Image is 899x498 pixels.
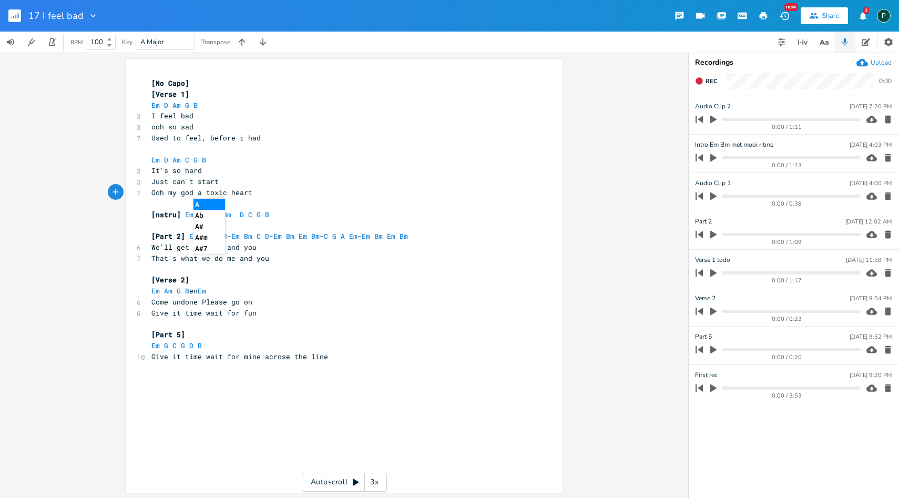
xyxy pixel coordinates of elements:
span: G [177,286,181,296]
span: Em [151,155,160,165]
div: 0:00 / 1:17 [713,278,861,283]
span: Give it time wait for fun [151,308,257,318]
span: Just can't start [151,177,219,186]
span: Am [172,100,181,110]
div: Share [822,11,840,21]
div: [DATE] 9:20 PM [850,372,892,378]
span: B [265,210,269,219]
button: New [774,6,795,25]
div: [DATE] 4:03 PM [850,142,892,148]
span: Em [151,286,160,296]
div: [DATE] 11:58 PM [846,257,892,263]
div: Autoscroll [302,473,387,492]
span: D [240,210,244,219]
span: C [257,231,261,241]
div: 0:00 / 1:13 [713,162,861,168]
span: Bm [400,231,408,241]
span: Em [349,231,357,241]
span: Audio Clip 2 [695,101,731,111]
div: 0:00 / 0:23 [713,316,861,322]
button: Upload [856,57,892,68]
span: G [181,341,185,350]
div: 3x [365,473,384,492]
span: Em [151,100,160,110]
div: [DATE] 4:00 PM [850,180,892,186]
span: G [332,231,336,241]
span: Rec [706,77,717,85]
span: Used to feel, before i had [151,133,261,143]
span: [Verse 2] [151,275,189,284]
span: I feel bad [151,111,193,120]
span: Em [362,231,370,241]
span: Give it time wait for mine acrose the line [151,352,328,361]
span: Ooh my god a toxic heart [151,188,252,197]
span: C [172,341,177,350]
span: B [193,100,198,110]
span: B [185,286,189,296]
span: Intro Em Bm met mooi ritme [695,140,773,150]
button: Rec [691,73,721,89]
span: G [185,100,189,110]
span: G [193,155,198,165]
div: Upload [871,58,892,67]
li: A#m [193,232,225,243]
span: B [202,155,206,165]
span: A [341,231,345,241]
li: A [193,199,225,210]
span: Bm [374,231,383,241]
div: Key [122,39,132,45]
div: 0:00 [879,78,892,84]
span: A Major [140,37,164,47]
span: Bm [286,231,294,241]
div: [DATE] 7:20 PM [850,104,892,109]
span: First rec [695,370,718,380]
span: 17 I feel bad [28,11,84,21]
span: Bm [311,231,320,241]
li: A#7 [193,243,225,254]
span: Part 2 [695,217,712,227]
div: [DATE] 12:02 AM [845,219,892,225]
li: A# [193,221,225,232]
button: 2 [852,6,873,25]
div: Recordings [695,59,893,66]
span: C [248,210,252,219]
span: Verse 1 todo [695,255,730,265]
span: B [198,341,202,350]
span: It's so hard [151,166,202,175]
span: Em [231,231,240,241]
span: [No Capo] [151,78,189,88]
span: Em [299,231,307,241]
div: 2 [863,7,869,14]
div: 0:00 / 0:38 [713,201,861,207]
span: Em [387,231,395,241]
span: D [189,341,193,350]
div: Piepo [877,9,891,23]
span: Em [189,231,198,241]
div: BPM [70,39,83,45]
span: ooh so sad [151,122,193,131]
span: Em [198,286,206,296]
span: [nstru] [151,210,181,219]
span: D [164,155,168,165]
div: [DATE] 9:52 PM [850,334,892,340]
li: Ab [193,210,225,221]
span: Audio Clip 1 [695,178,731,188]
span: C [324,231,328,241]
span: B [223,231,227,241]
span: Am [172,155,181,165]
span: [Verse 1] [151,89,189,99]
span: We'll get true me and you [151,242,257,252]
span: - - - - [151,231,416,241]
span: G [257,210,261,219]
span: D [164,100,168,110]
span: G [164,341,168,350]
div: 0:00 / 1:09 [713,239,861,245]
span: D [265,231,269,241]
span: That's what we do me and you [151,253,269,263]
div: [DATE] 9:54 PM [850,296,892,301]
div: Transpose [201,39,230,45]
span: C [185,155,189,165]
span: en [151,286,210,296]
span: [Part 2] [151,231,185,241]
span: Em [273,231,282,241]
